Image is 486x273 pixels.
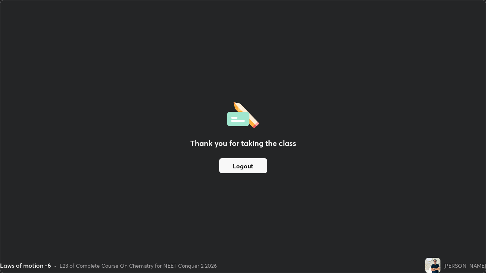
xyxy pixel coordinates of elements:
[443,262,486,270] div: [PERSON_NAME]
[219,158,267,173] button: Logout
[54,262,57,270] div: •
[190,138,296,149] h2: Thank you for taking the class
[60,262,217,270] div: L23 of Complete Course On Chemistry for NEET Conquer 2 2026
[227,100,259,129] img: offlineFeedback.1438e8b3.svg
[425,258,440,273] img: 6f5849fa1b7a4735bd8d44a48a48ab07.jpg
